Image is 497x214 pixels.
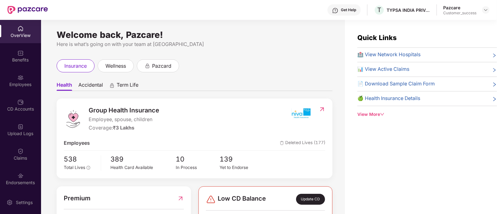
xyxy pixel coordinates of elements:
[7,6,48,14] img: New Pazcare Logo
[357,80,435,88] span: 📄 Download Sample Claim Form
[110,164,176,171] div: Health Card Available
[117,82,138,91] span: Term Life
[17,25,24,32] img: svg+xml;base64,PHN2ZyBpZD0iSG9tZSIgeG1sbnM9Imh0dHA6Ly93d3cudzMub3JnLzIwMDAvc3ZnIiB3aWR0aD0iMjAiIG...
[89,124,159,132] div: Coverage:
[206,194,216,204] img: svg+xml;base64,PHN2ZyBpZD0iRGFuZ2VyLTMyeDMyIiB4bWxucz0iaHR0cDovL3d3dy53My5vcmcvMjAwMC9zdmciIHdpZH...
[483,7,488,12] img: svg+xml;base64,PHN2ZyBpZD0iRHJvcGRvd24tMzJ4MzIiIHhtbG5zPSJodHRwOi8vd3d3LnczLm9yZy8yMDAwL3N2ZyIgd2...
[64,110,82,128] img: logo
[78,82,103,91] span: Accidental
[105,62,126,70] span: wellness
[296,194,325,204] div: Update CD
[319,106,325,112] img: RedirectIcon
[357,66,409,73] span: 📊 View Active Claims
[280,139,325,147] span: Deleted Lives (177)
[220,164,263,171] div: Yet to Endorse
[492,81,497,88] span: right
[17,99,24,105] img: svg+xml;base64,PHN2ZyBpZD0iQ0RfQWNjb3VudHMiIGRhdGEtbmFtZT0iQ0QgQWNjb3VudHMiIHhtbG5zPSJodHRwOi8vd3...
[280,141,284,145] img: deleteIcon
[7,199,13,206] img: svg+xml;base64,PHN2ZyBpZD0iU2V0dGluZy0yMHgyMCIgeG1sbnM9Imh0dHA6Ly93d3cudzMub3JnLzIwMDAvc3ZnIiB3aW...
[109,82,115,88] div: animation
[332,7,338,14] img: svg+xml;base64,PHN2ZyBpZD0iSGVscC0zMngzMiIgeG1sbnM9Imh0dHA6Ly93d3cudzMub3JnLzIwMDAvc3ZnIiB3aWR0aD...
[152,62,171,70] span: pazcard
[220,154,263,164] span: 139
[357,51,420,59] span: 🏥 View Network Hospitals
[357,95,420,102] span: 🍏 Health Insurance Details
[64,139,90,147] span: Employees
[110,154,176,164] span: 389
[176,164,220,171] div: In Process
[64,194,91,203] span: Premium
[57,32,332,37] div: Welcome back, Pazcare!
[64,165,85,170] span: Total Lives
[176,154,220,164] span: 10
[492,96,497,102] span: right
[64,154,96,164] span: 538
[14,199,35,206] div: Settings
[218,194,266,204] span: Low CD Balance
[377,6,381,14] span: T
[57,82,72,91] span: Health
[17,75,24,81] img: svg+xml;base64,PHN2ZyBpZD0iRW1wbG95ZWVzIiB4bWxucz0iaHR0cDovL3d3dy53My5vcmcvMjAwMC9zdmciIHdpZHRoPS...
[341,7,356,12] div: Get Help
[17,148,24,154] img: svg+xml;base64,PHN2ZyBpZD0iQ2xhaW0iIHhtbG5zPSJodHRwOi8vd3d3LnczLm9yZy8yMDAwL3N2ZyIgd2lkdGg9IjIwIi...
[113,125,134,131] span: ₹3 Lakhs
[64,62,87,70] span: insurance
[17,173,24,179] img: svg+xml;base64,PHN2ZyBpZD0iRW5kb3JzZW1lbnRzIiB4bWxucz0iaHR0cDovL3d3dy53My5vcmcvMjAwMC9zdmciIHdpZH...
[492,52,497,59] span: right
[57,40,332,48] div: Here is what’s going on with your team at [GEOGRAPHIC_DATA]
[492,67,497,73] span: right
[357,111,497,118] div: View More
[177,194,184,203] img: RedirectIcon
[89,106,159,115] span: Group Health Insurance
[443,11,476,16] div: Customer_success
[289,106,313,121] img: insurerIcon
[86,166,90,170] span: info-circle
[17,124,24,130] img: svg+xml;base64,PHN2ZyBpZD0iVXBsb2FkX0xvZ3MiIGRhdGEtbmFtZT0iVXBsb2FkIExvZ3MiIHhtbG5zPSJodHRwOi8vd3...
[17,50,24,56] img: svg+xml;base64,PHN2ZyBpZD0iQmVuZWZpdHMiIHhtbG5zPSJodHRwOi8vd3d3LnczLm9yZy8yMDAwL3N2ZyIgd2lkdGg9Ij...
[387,7,430,13] div: TYPSA INDIA PRIVATE LIMITED
[357,34,397,42] span: Quick Links
[443,5,476,11] div: Pazcare
[380,112,384,116] span: down
[145,63,150,68] div: animation
[89,116,159,124] span: Employee, spouse, children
